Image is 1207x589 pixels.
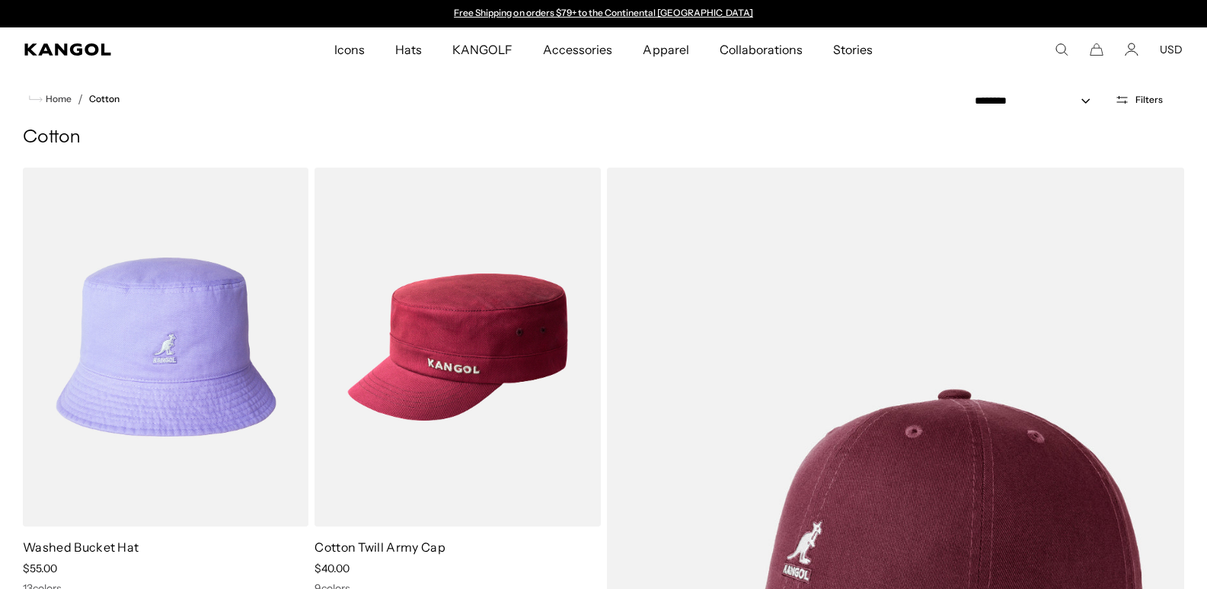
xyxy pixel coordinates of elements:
span: $40.00 [315,562,350,575]
div: 1 of 2 [447,8,761,20]
a: Hats [380,27,437,72]
button: Cart [1090,43,1103,56]
select: Sort by: Featured [969,93,1106,109]
span: Collaborations [720,27,803,72]
a: Stories [818,27,888,72]
button: Open filters [1106,93,1172,107]
a: Apparel [627,27,704,72]
span: Accessories [543,27,612,72]
span: Stories [833,27,873,72]
a: Washed Bucket Hat [23,539,139,555]
span: Filters [1135,94,1163,105]
summary: Search here [1055,43,1068,56]
span: Icons [334,27,365,72]
a: Accessories [528,27,627,72]
img: Washed Bucket Hat [23,168,308,527]
a: KANGOLF [437,27,528,72]
span: Hats [395,27,422,72]
h1: Cotton [23,126,1184,149]
slideshow-component: Announcement bar [447,8,761,20]
button: USD [1160,43,1183,56]
span: Apparel [643,27,688,72]
img: Cotton Twill Army Cap [315,168,600,527]
a: Kangol [24,43,221,56]
a: Free Shipping on orders $79+ to the Continental [GEOGRAPHIC_DATA] [454,7,753,18]
span: Home [43,94,72,104]
span: KANGOLF [452,27,512,72]
div: Announcement [447,8,761,20]
a: Account [1125,43,1138,56]
a: Cotton Twill Army Cap [315,539,445,555]
span: $55.00 [23,562,57,575]
li: / [72,90,83,108]
a: Cotton [89,94,120,104]
a: Home [29,92,72,106]
a: Collaborations [704,27,818,72]
a: Icons [319,27,380,72]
